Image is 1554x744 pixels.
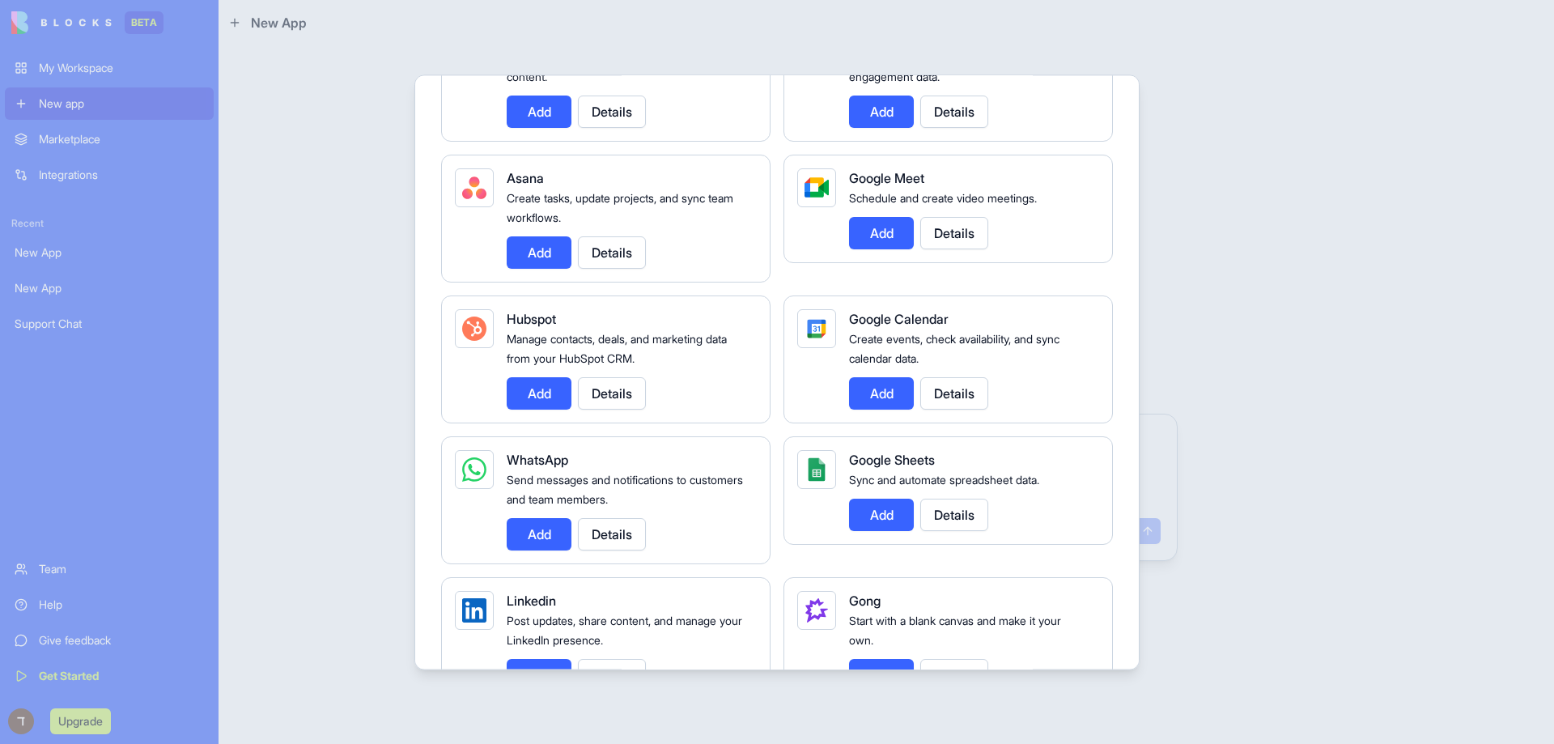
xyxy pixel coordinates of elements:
[920,377,988,410] button: Details
[578,377,646,410] button: Details
[507,377,571,410] button: Add
[849,473,1039,487] span: Sync and automate spreadsheet data.
[920,499,988,531] button: Details
[849,593,881,609] span: Gong
[849,452,935,468] span: Google Sheets
[578,236,646,269] button: Details
[849,170,924,186] span: Google Meet
[849,659,914,691] button: Add
[507,659,571,691] button: Add
[507,518,571,551] button: Add
[578,518,646,551] button: Details
[507,236,571,269] button: Add
[507,311,556,327] span: Hubspot
[507,473,743,506] span: Send messages and notifications to customers and team members.
[578,96,646,128] button: Details
[578,659,646,691] button: Details
[849,191,1037,205] span: Schedule and create video meetings.
[849,96,914,128] button: Add
[507,593,556,609] span: Linkedin
[920,659,988,691] button: Details
[507,332,727,365] span: Manage contacts, deals, and marketing data from your HubSpot CRM.
[849,311,949,327] span: Google Calendar
[920,96,988,128] button: Details
[849,499,914,531] button: Add
[507,96,571,128] button: Add
[507,614,742,647] span: Post updates, share content, and manage your LinkedIn presence.
[849,217,914,249] button: Add
[507,191,733,224] span: Create tasks, update projects, and sync team workflows.
[849,332,1059,365] span: Create events, check availability, and sync calendar data.
[849,377,914,410] button: Add
[849,614,1061,647] span: Start with a blank canvas and make it your own.
[920,217,988,249] button: Details
[507,452,568,468] span: WhatsApp
[507,170,544,186] span: Asana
